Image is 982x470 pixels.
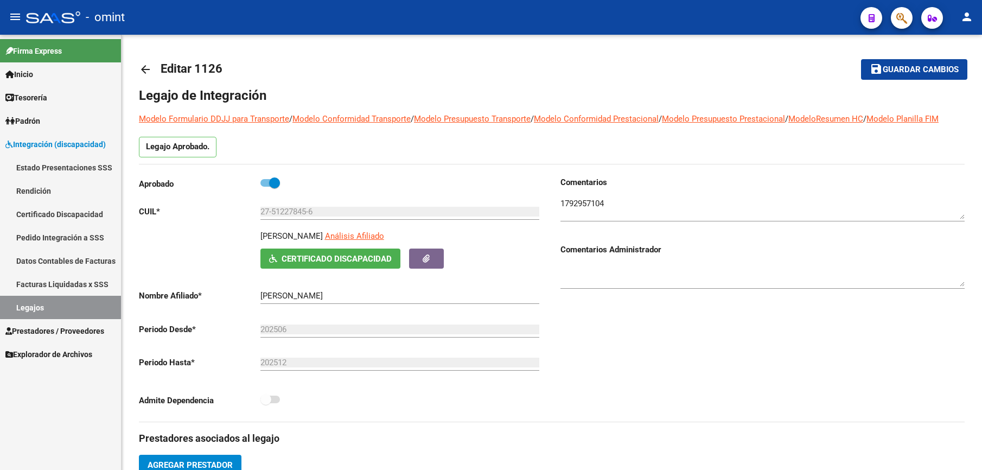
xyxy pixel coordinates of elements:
[5,45,62,57] span: Firma Express
[260,230,323,242] p: [PERSON_NAME]
[139,206,260,218] p: CUIL
[883,65,959,75] span: Guardar cambios
[560,244,965,256] h3: Comentarios Administrador
[86,5,125,29] span: - omint
[866,114,939,124] a: Modelo Planilla FIM
[260,249,400,269] button: Certificado Discapacidad
[534,114,659,124] a: Modelo Conformidad Prestacional
[139,178,260,190] p: Aprobado
[139,114,289,124] a: Modelo Formulario DDJJ para Transporte
[139,137,216,157] p: Legajo Aprobado.
[945,433,971,459] iframe: Intercom live chat
[139,63,152,76] mat-icon: arrow_back
[861,59,967,79] button: Guardar cambios
[139,431,965,446] h3: Prestadores asociados al legajo
[870,62,883,75] mat-icon: save
[414,114,531,124] a: Modelo Presupuesto Transporte
[5,115,40,127] span: Padrón
[5,92,47,104] span: Tesorería
[139,290,260,302] p: Nombre Afiliado
[325,231,384,241] span: Análisis Afiliado
[282,254,392,264] span: Certificado Discapacidad
[5,348,92,360] span: Explorador de Archivos
[139,323,260,335] p: Periodo Desde
[788,114,863,124] a: ModeloResumen HC
[960,10,973,23] mat-icon: person
[139,357,260,369] p: Periodo Hasta
[161,62,222,75] span: Editar 1126
[139,395,260,407] p: Admite Dependencia
[560,176,965,188] h3: Comentarios
[148,460,233,470] span: Agregar Prestador
[9,10,22,23] mat-icon: menu
[5,138,106,150] span: Integración (discapacidad)
[139,87,965,104] h1: Legajo de Integración
[292,114,411,124] a: Modelo Conformidad Transporte
[662,114,785,124] a: Modelo Presupuesto Prestacional
[5,325,104,337] span: Prestadores / Proveedores
[5,68,33,80] span: Inicio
